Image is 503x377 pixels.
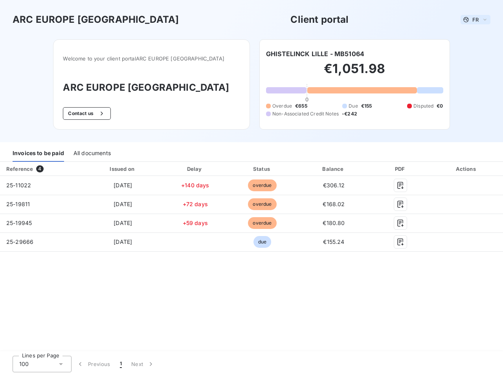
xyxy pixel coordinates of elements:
[248,179,276,191] span: overdue
[472,16,479,23] span: FR
[290,13,349,27] h3: Client portal
[36,165,43,172] span: 4
[181,182,209,188] span: +140 days
[437,102,443,110] span: €0
[305,96,308,102] span: 0
[361,102,372,110] span: €155
[272,102,292,110] span: Overdue
[114,201,132,207] span: [DATE]
[6,201,30,207] span: 25-19811
[114,220,132,226] span: [DATE]
[19,360,29,368] span: 100
[431,165,501,173] div: Actions
[248,198,276,210] span: overdue
[6,238,33,245] span: 25-29666
[63,107,110,120] button: Contact us
[253,236,271,248] span: due
[183,201,208,207] span: +72 days
[6,220,32,226] span: 25-19945
[164,165,226,173] div: Delay
[295,102,307,110] span: €655
[63,55,240,62] span: Welcome to your client portal ARC EUROPE [GEOGRAPHIC_DATA]
[114,238,132,245] span: [DATE]
[73,145,111,162] div: All documents
[115,356,127,372] button: 1
[349,102,358,110] span: Due
[342,110,357,117] span: -€242
[229,165,295,173] div: Status
[266,61,443,84] h2: €1,051.98
[120,360,122,368] span: 1
[127,356,160,372] button: Next
[323,201,345,207] span: €168.02
[183,220,208,226] span: +59 days
[323,182,345,188] span: €306.12
[323,238,344,245] span: €155.24
[13,13,179,27] h3: ARC EUROPE [GEOGRAPHIC_DATA]
[72,356,115,372] button: Previous
[272,110,339,117] span: Non-Associated Credit Notes
[298,165,370,173] div: Balance
[6,166,33,172] div: Reference
[266,49,364,59] h6: GHISTELINCK LILLE - MB51064
[85,165,161,173] div: Issued on
[323,220,345,226] span: €180.80
[248,217,276,229] span: overdue
[373,165,428,173] div: PDF
[13,145,64,162] div: Invoices to be paid
[63,81,240,95] h3: ARC EUROPE [GEOGRAPHIC_DATA]
[413,102,433,110] span: Disputed
[6,182,31,188] span: 25-11022
[114,182,132,188] span: [DATE]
